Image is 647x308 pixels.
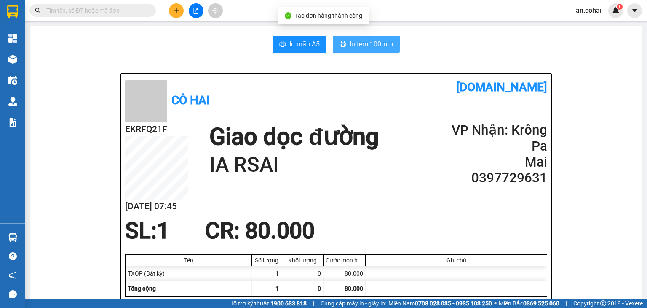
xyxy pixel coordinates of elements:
[456,80,547,94] b: [DOMAIN_NAME]
[9,290,17,298] span: message
[273,36,326,53] button: printerIn mẫu A5
[125,200,188,213] h2: [DATE] 07:45
[212,8,218,14] span: aim
[229,299,307,308] span: Hỗ trợ kỹ thuật:
[600,300,606,306] span: copyright
[627,3,642,18] button: caret-down
[205,218,315,244] span: CR : 80.000
[275,285,279,292] span: 1
[209,151,379,178] h1: IA RSAI
[46,6,146,15] input: Tìm tên, số ĐT hoặc mã đơn
[285,12,291,19] span: check-circle
[9,271,17,279] span: notification
[174,8,179,14] span: plus
[388,299,492,308] span: Miền Nam
[326,257,363,264] div: Cước món hàng
[157,218,169,244] span: 1
[333,36,400,53] button: printerIn tem 100mm
[125,122,188,136] h2: EKRFQ21F
[345,285,363,292] span: 80.000
[340,41,346,49] span: printer
[8,55,17,64] img: warehouse-icon
[8,97,17,106] img: warehouse-icon
[125,218,157,244] span: SL:
[321,299,386,308] span: Cung cấp máy in - giấy in:
[523,300,559,307] strong: 0369 525 060
[128,257,249,264] div: Tên
[7,5,18,18] img: logo-vxr
[283,257,321,264] div: Khối lượng
[313,299,314,308] span: |
[446,170,547,186] h2: 0397729631
[8,34,17,43] img: dashboard-icon
[618,4,621,10] span: 1
[569,5,608,16] span: an.cohai
[8,233,17,242] img: warehouse-icon
[209,122,379,151] h1: Giao dọc đường
[323,266,366,281] div: 80.000
[8,118,17,127] img: solution-icon
[252,266,281,281] div: 1
[193,8,199,14] span: file-add
[612,7,620,14] img: icon-new-feature
[415,300,492,307] strong: 0708 023 035 - 0935 103 250
[35,8,41,14] span: search
[171,93,210,107] b: Cô Hai
[446,154,547,170] h2: Mai
[270,300,307,307] strong: 1900 633 818
[254,257,279,264] div: Số lượng
[8,76,17,85] img: warehouse-icon
[368,257,545,264] div: Ghi chú
[494,302,497,305] span: ⚪️
[281,266,323,281] div: 0
[350,39,393,49] span: In tem 100mm
[318,285,321,292] span: 0
[295,12,362,19] span: Tạo đơn hàng thành công
[499,299,559,308] span: Miền Bắc
[208,3,223,18] button: aim
[189,3,203,18] button: file-add
[289,39,320,49] span: In mẫu A5
[128,285,156,292] span: Tổng cộng
[566,299,567,308] span: |
[279,41,286,49] span: printer
[631,7,639,14] span: caret-down
[9,252,17,260] span: question-circle
[617,4,623,10] sup: 1
[446,122,547,154] h2: VP Nhận: Krông Pa
[126,266,252,281] div: TXOP (Bất kỳ)
[169,3,184,18] button: plus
